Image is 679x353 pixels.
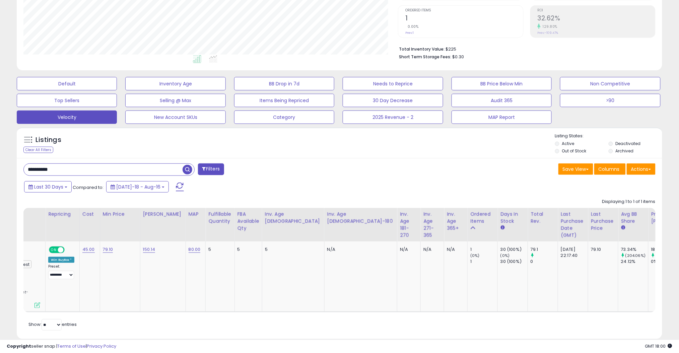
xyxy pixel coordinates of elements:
[538,14,655,23] h2: 32.62%
[343,94,443,107] button: 30 Day Decrease
[560,77,660,90] button: Non Competitive
[621,211,646,225] div: Avg BB Share
[399,46,445,52] b: Total Inventory Value:
[615,148,633,154] label: Archived
[48,264,74,279] div: Preset:
[343,111,443,124] button: 2025 Revenue - 2
[538,9,655,12] span: ROI
[265,211,322,225] div: Inv. Age [DEMOGRAPHIC_DATA]
[399,45,651,53] li: $225
[452,54,464,60] span: $0.30
[500,259,528,265] div: 30 (100%)
[447,211,465,232] div: Inv. Age 365+
[64,247,74,253] span: OFF
[343,77,443,90] button: Needs to Reprice
[399,54,451,60] b: Short Term Storage Fees:
[125,111,225,124] button: New Account SKUs
[82,211,97,218] div: Cost
[50,247,58,253] span: ON
[405,14,523,23] h2: 1
[125,77,225,90] button: Inventory Age
[531,246,558,253] div: 79.1
[405,31,414,35] small: Prev: 1
[591,246,613,253] div: 79.10
[405,24,419,29] small: 0.00%
[208,211,231,225] div: Fulfillable Quantity
[73,184,104,191] span: Compared to:
[615,141,640,146] label: Deactivated
[17,77,117,90] button: Default
[400,246,415,253] div: N/A
[500,211,525,225] div: Days In Stock
[645,343,672,349] span: 2025-09-16 18:00 GMT
[265,246,319,253] div: 5
[48,257,74,263] div: Win BuyBox *
[452,77,552,90] button: BB Price Below Min
[470,211,495,225] div: Ordered Items
[28,321,77,328] span: Show: entries
[106,181,169,193] button: [DATE]-18 - Aug-16
[82,246,95,253] a: 45.00
[470,253,480,258] small: (0%)
[470,246,497,253] div: 1
[560,94,660,107] button: >90
[500,253,510,258] small: (0%)
[103,246,113,253] a: 79.10
[87,343,116,349] a: Privacy Policy
[143,211,183,218] div: [PERSON_NAME]
[237,211,259,232] div: FBA Available Qty
[423,211,441,239] div: Inv. Age 271-365
[34,184,63,190] span: Last 30 Days
[7,343,31,349] strong: Copyright
[234,111,334,124] button: Category
[189,246,201,253] a: 80.00
[555,133,662,139] p: Listing States:
[452,111,552,124] button: MAP Report
[500,225,504,231] small: Days In Stock.
[561,211,585,239] div: Last Purchase Date (GMT)
[327,211,394,225] div: Inv. Age [DEMOGRAPHIC_DATA]-180
[57,343,86,349] a: Terms of Use
[500,246,528,253] div: 30 (100%)
[621,259,648,265] div: 24.12%
[625,253,646,258] small: (204.06%)
[561,246,583,259] div: [DATE] 22:17:40
[627,163,656,175] button: Actions
[23,147,53,153] div: Clear All Filters
[470,259,497,265] div: 1
[17,111,117,124] button: Velocity
[541,24,558,29] small: 129.80%
[103,211,137,218] div: Min Price
[48,211,77,218] div: Repricing
[558,163,593,175] button: Save View
[208,246,229,253] div: 5
[423,246,439,253] div: N/A
[143,246,155,253] a: 150.14
[327,246,392,253] div: N/A
[531,259,558,265] div: 0
[591,211,615,232] div: Last Purchase Price
[234,94,334,107] button: Items Being Repriced
[400,211,418,239] div: Inv. Age 181-270
[237,246,257,253] div: 5
[594,163,626,175] button: Columns
[447,246,462,253] div: N/A
[198,163,224,175] button: Filters
[17,94,117,107] button: Top Sellers
[125,94,225,107] button: Selling @ Max
[452,94,552,107] button: Audit 365
[599,166,620,172] span: Columns
[538,31,558,35] small: Prev: -109.47%
[405,9,523,12] span: Ordered Items
[562,148,587,154] label: Out of Stock
[602,199,656,205] div: Displaying 1 to 1 of 1 items
[621,225,625,231] small: Avg BB Share.
[116,184,160,190] span: [DATE]-18 - Aug-16
[24,181,72,193] button: Last 30 Days
[621,246,648,253] div: 73.34%
[562,141,574,146] label: Active
[234,77,334,90] button: BB Drop in 7d
[189,211,203,218] div: MAP
[531,211,555,225] div: Total Rev.
[36,135,61,145] h5: Listings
